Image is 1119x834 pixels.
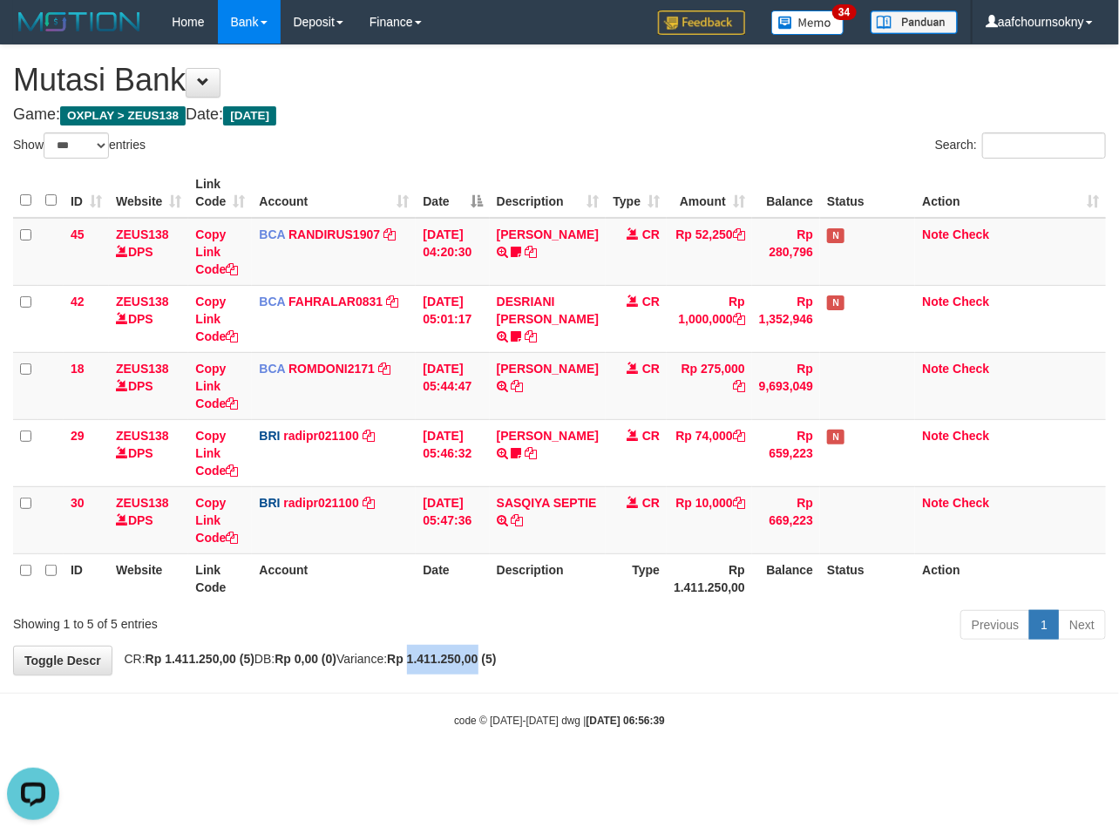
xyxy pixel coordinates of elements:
[363,496,375,510] a: Copy radipr021100 to clipboard
[820,168,915,218] th: Status
[416,419,489,486] td: [DATE] 05:46:32
[512,379,524,393] a: Copy MUHAMMAD IQB to clipboard
[733,496,745,510] a: Copy Rp 10,000 to clipboard
[259,362,285,376] span: BCA
[252,168,416,218] th: Account: activate to sort column ascending
[259,295,285,309] span: BCA
[752,419,820,486] td: Rp 659,223
[259,227,285,241] span: BCA
[658,10,745,35] img: Feedback.jpg
[13,63,1106,98] h1: Mutasi Bank
[526,446,538,460] a: Copy STEVANO FERNAN to clipboard
[497,496,597,510] a: SASQIYA SEPTIE
[116,429,169,443] a: ZEUS138
[188,168,252,218] th: Link Code: activate to sort column ascending
[953,496,989,510] a: Check
[752,218,820,286] td: Rp 280,796
[922,362,949,376] a: Note
[526,329,538,343] a: Copy DESRIANI NATALIS T to clipboard
[116,227,169,241] a: ZEUS138
[771,10,844,35] img: Button%20Memo.svg
[109,352,188,419] td: DPS
[386,295,398,309] a: Copy FAHRALAR0831 to clipboard
[252,553,416,603] th: Account
[752,486,820,553] td: Rp 669,223
[195,295,238,343] a: Copy Link Code
[116,496,169,510] a: ZEUS138
[642,295,660,309] span: CR
[288,295,383,309] a: FAHRALAR0831
[642,227,660,241] span: CR
[416,553,489,603] th: Date
[188,553,252,603] th: Link Code
[44,132,109,159] select: Showentries
[259,429,280,443] span: BRI
[116,295,169,309] a: ZEUS138
[587,715,665,727] strong: [DATE] 06:56:39
[915,168,1106,218] th: Action: activate to sort column ascending
[667,352,752,419] td: Rp 275,000
[416,486,489,553] td: [DATE] 05:47:36
[259,496,280,510] span: BRI
[827,295,844,310] span: Has Note
[497,295,599,326] a: DESRIANI [PERSON_NAME]
[195,227,238,276] a: Copy Link Code
[733,379,745,393] a: Copy Rp 275,000 to clipboard
[733,312,745,326] a: Copy Rp 1,000,000 to clipboard
[733,227,745,241] a: Copy Rp 52,250 to clipboard
[223,106,276,125] span: [DATE]
[871,10,958,34] img: panduan.png
[922,295,949,309] a: Note
[109,218,188,286] td: DPS
[116,652,497,666] span: CR: DB: Variance:
[71,227,85,241] span: 45
[922,496,949,510] a: Note
[454,715,665,727] small: code © [DATE]-[DATE] dwg |
[275,652,336,666] strong: Rp 0,00 (0)
[416,285,489,352] td: [DATE] 05:01:17
[387,652,496,666] strong: Rp 1.411.250,00 (5)
[953,429,989,443] a: Check
[982,132,1106,159] input: Search:
[922,429,949,443] a: Note
[606,553,667,603] th: Type
[13,9,146,35] img: MOTION_logo.png
[667,419,752,486] td: Rp 74,000
[752,352,820,419] td: Rp 9,693,049
[383,227,396,241] a: Copy RANDIRUS1907 to clipboard
[71,295,85,309] span: 42
[13,608,453,633] div: Showing 1 to 5 of 5 entries
[283,429,358,443] a: radipr021100
[667,285,752,352] td: Rp 1,000,000
[642,496,660,510] span: CR
[363,429,375,443] a: Copy radipr021100 to clipboard
[752,168,820,218] th: Balance
[71,362,85,376] span: 18
[109,285,188,352] td: DPS
[667,486,752,553] td: Rp 10,000
[512,513,524,527] a: Copy SASQIYA SEPTIE to clipboard
[7,7,59,59] button: Open LiveChat chat widget
[752,553,820,603] th: Balance
[283,496,358,510] a: radipr021100
[288,227,380,241] a: RANDIRUS1907
[13,646,112,675] a: Toggle Descr
[915,553,1106,603] th: Action
[116,362,169,376] a: ZEUS138
[832,4,856,20] span: 34
[667,218,752,286] td: Rp 52,250
[667,553,752,603] th: Rp 1.411.250,00
[146,652,254,666] strong: Rp 1.411.250,00 (5)
[64,553,109,603] th: ID
[378,362,390,376] a: Copy ROMDONI2171 to clipboard
[195,362,238,410] a: Copy Link Code
[490,168,606,218] th: Description: activate to sort column ascending
[935,132,1106,159] label: Search:
[60,106,186,125] span: OXPLAY > ZEUS138
[195,496,238,545] a: Copy Link Code
[288,362,375,376] a: ROMDONI2171
[827,228,844,243] span: Has Note
[1029,610,1059,640] a: 1
[497,429,599,443] a: [PERSON_NAME]
[667,168,752,218] th: Amount: activate to sort column ascending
